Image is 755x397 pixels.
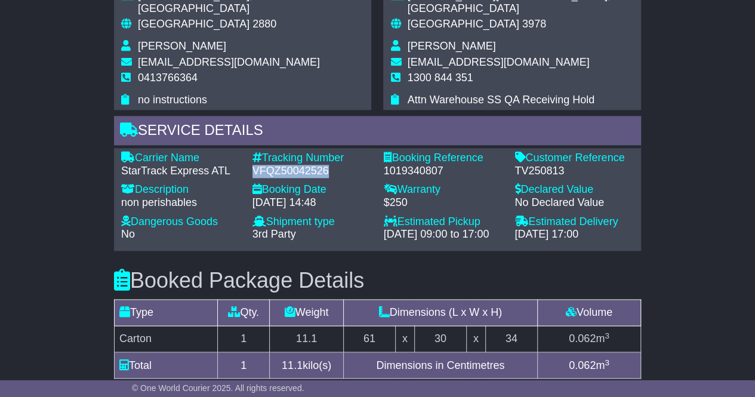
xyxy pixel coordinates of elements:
[114,300,217,326] td: Type
[537,300,641,326] td: Volume
[414,326,466,352] td: 30
[407,40,495,52] span: [PERSON_NAME]
[514,228,634,241] div: [DATE] 17:00
[522,18,546,30] span: 3978
[605,358,609,367] sup: 3
[270,352,344,378] td: kilo(s)
[114,116,641,148] div: Service Details
[407,18,519,30] span: [GEOGRAPHIC_DATA]
[218,352,270,378] td: 1
[218,300,270,326] td: Qty.
[485,326,537,352] td: 34
[138,40,226,52] span: [PERSON_NAME]
[407,94,594,106] span: Attn Warehouse SS QA Receiving Hold
[344,326,396,352] td: 61
[270,326,344,352] td: 11.1
[344,300,538,326] td: Dimensions (L x W x H)
[282,359,303,371] span: 11.1
[138,56,320,68] span: [EMAIL_ADDRESS][DOMAIN_NAME]
[383,165,503,178] div: 1019340807
[383,196,503,210] div: $250
[121,183,241,196] div: Description
[114,326,217,352] td: Carton
[514,183,634,196] div: Declared Value
[537,326,641,352] td: m
[114,352,217,378] td: Total
[569,333,596,344] span: 0.062
[138,72,198,84] span: 0413766364
[514,196,634,210] div: No Declared Value
[383,183,503,196] div: Warranty
[252,196,372,210] div: [DATE] 14:48
[605,331,609,340] sup: 3
[114,269,641,293] h3: Booked Package Details
[407,56,589,68] span: [EMAIL_ADDRESS][DOMAIN_NAME]
[252,152,372,165] div: Tracking Number
[121,216,241,229] div: Dangerous Goods
[121,165,241,178] div: StarTrack Express ATL
[252,165,372,178] div: VFQZ50042526
[138,18,249,30] span: [GEOGRAPHIC_DATA]
[121,152,241,165] div: Carrier Name
[132,383,304,393] span: © One World Courier 2025. All rights reserved.
[121,228,135,240] span: No
[383,228,503,241] div: [DATE] 09:00 to 17:00
[252,228,296,240] span: 3rd Party
[537,352,641,378] td: m
[383,152,503,165] div: Booking Reference
[407,72,473,84] span: 1300 844 351
[514,152,634,165] div: Customer Reference
[252,18,276,30] span: 2880
[569,359,596,371] span: 0.062
[252,183,372,196] div: Booking Date
[138,94,207,106] span: no instructions
[218,326,270,352] td: 1
[514,216,634,229] div: Estimated Delivery
[121,196,241,210] div: non perishables
[395,326,414,352] td: x
[270,300,344,326] td: Weight
[344,352,538,378] td: Dimensions in Centimetres
[514,165,634,178] div: TV250813
[466,326,485,352] td: x
[252,216,372,229] div: Shipment type
[383,216,503,229] div: Estimated Pickup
